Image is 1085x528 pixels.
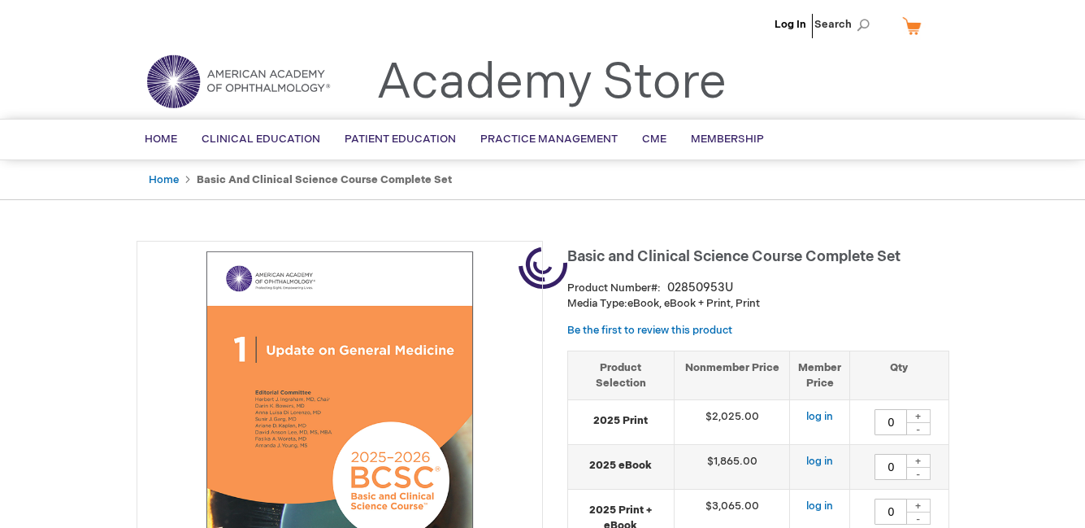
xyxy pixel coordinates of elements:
div: + [906,409,931,423]
div: 02850953U [667,280,733,296]
th: Qty [850,351,948,399]
strong: Basic and Clinical Science Course Complete Set [197,173,452,186]
a: log in [806,455,833,468]
span: Home [145,133,177,146]
span: Patient Education [345,133,456,146]
input: Qty [875,499,907,525]
div: - [906,422,931,435]
td: $1,865.00 [674,445,790,490]
a: Academy Store [376,54,727,112]
a: log in [806,500,833,513]
th: Product Selection [568,351,675,399]
span: Clinical Education [202,133,320,146]
span: Basic and Clinical Science Course Complete Set [567,248,901,265]
span: Search [814,8,876,41]
a: log in [806,410,833,423]
strong: 2025 Print [576,413,666,429]
div: - [906,512,931,525]
a: Home [149,173,179,186]
td: $2,025.00 [674,400,790,445]
span: Practice Management [480,133,618,146]
th: Nonmember Price [674,351,790,399]
span: CME [642,133,666,146]
div: + [906,454,931,468]
strong: 2025 eBook [576,458,666,473]
strong: Media Type: [567,297,627,310]
p: eBook, eBook + Print, Print [567,296,949,312]
strong: Product Number [567,281,661,295]
a: Be the first to review this product [567,324,732,337]
div: - [906,467,931,480]
div: + [906,499,931,513]
a: Log In [775,18,806,31]
input: Qty [875,409,907,435]
th: Member Price [790,351,850,399]
input: Qty [875,454,907,480]
span: Membership [691,133,764,146]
